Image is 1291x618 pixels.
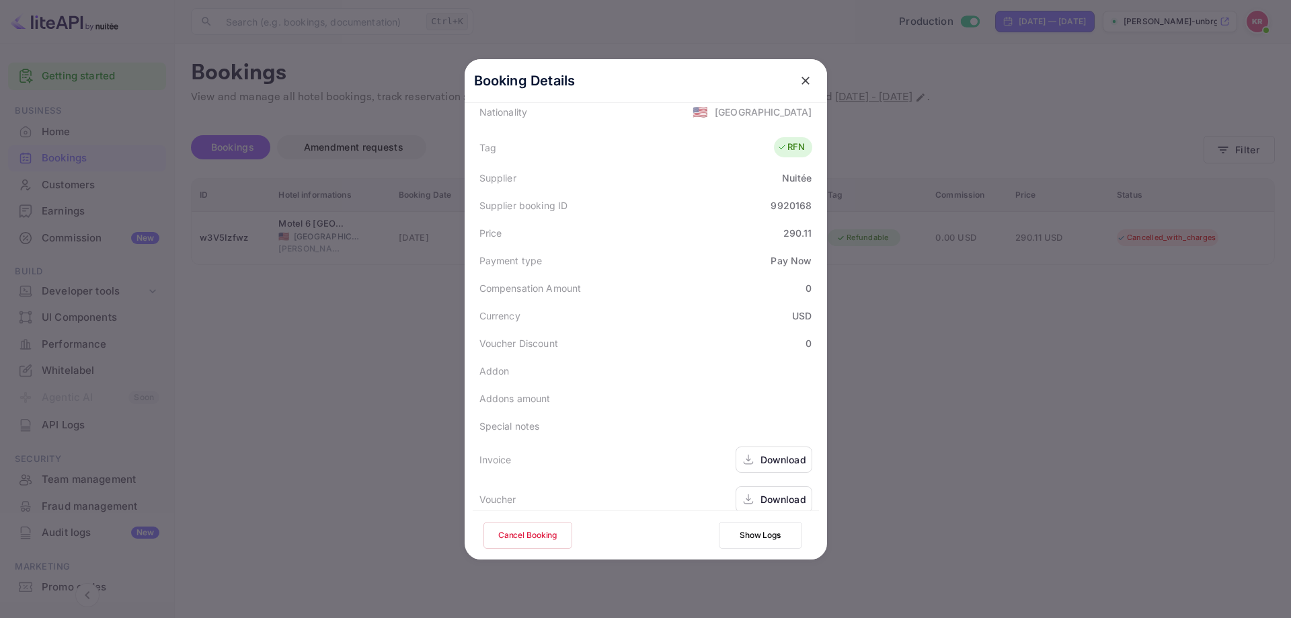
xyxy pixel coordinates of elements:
[479,391,551,405] div: Addons amount
[715,105,812,119] div: [GEOGRAPHIC_DATA]
[783,226,812,240] div: 290.11
[760,453,806,467] div: Download
[479,141,496,155] div: Tag
[806,336,812,350] div: 0
[479,453,512,467] div: Invoice
[771,254,812,268] div: Pay Now
[782,171,812,185] div: Nuitée
[479,309,520,323] div: Currency
[479,419,540,433] div: Special notes
[806,281,812,295] div: 0
[479,254,543,268] div: Payment type
[719,522,802,549] button: Show Logs
[479,198,568,213] div: Supplier booking ID
[793,69,818,93] button: close
[777,141,805,154] div: RFN
[479,105,528,119] div: Nationality
[479,281,582,295] div: Compensation Amount
[693,100,708,124] span: United States
[479,226,502,240] div: Price
[479,492,516,506] div: Voucher
[474,71,576,91] p: Booking Details
[483,522,572,549] button: Cancel Booking
[792,309,812,323] div: USD
[760,492,806,506] div: Download
[479,336,558,350] div: Voucher Discount
[771,198,812,213] div: 9920168
[479,171,516,185] div: Supplier
[479,364,510,378] div: Addon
